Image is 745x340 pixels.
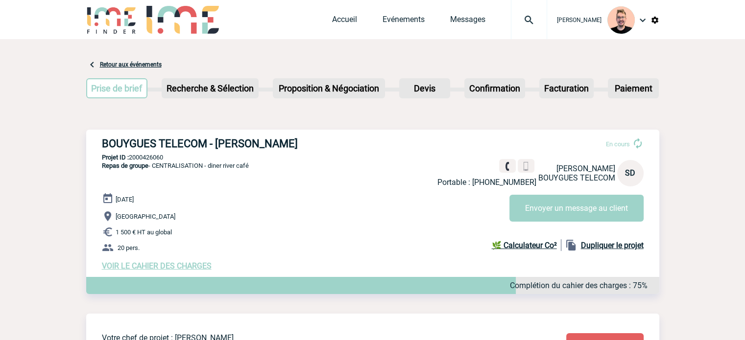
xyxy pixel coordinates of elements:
span: 1 500 € HT au global [116,228,172,236]
p: Recherche & Sélection [163,79,258,97]
span: 20 pers. [118,244,140,251]
p: Prise de brief [87,79,147,97]
p: Portable : [PHONE_NUMBER] [437,178,536,187]
p: 2000426060 [86,154,659,161]
span: Repas de groupe [102,162,148,169]
a: Accueil [332,15,357,28]
h3: BOUYGUES TELECOM - [PERSON_NAME] [102,137,396,150]
img: portable.png [522,162,530,171]
img: file_copy-black-24dp.png [565,239,577,251]
p: Paiement [609,79,658,97]
span: [GEOGRAPHIC_DATA] [116,213,175,220]
p: Facturation [540,79,593,97]
span: [PERSON_NAME] [556,164,615,173]
b: Dupliquer le projet [581,241,644,250]
b: Projet ID : [102,154,129,161]
a: 🌿 Calculateur Co² [492,239,561,251]
span: [DATE] [116,196,134,203]
img: 129741-1.png [607,6,635,34]
button: Envoyer un message au client [509,195,644,222]
span: [PERSON_NAME] [557,17,601,23]
p: Proposition & Négociation [274,79,384,97]
img: IME-Finder [86,6,137,34]
p: Devis [400,79,449,97]
img: fixe.png [503,162,512,171]
a: Retour aux événements [100,61,162,68]
span: En cours [606,140,630,148]
a: Evénements [383,15,425,28]
span: - CENTRALISATION - diner river café [102,162,249,169]
span: SD [625,168,635,178]
a: Messages [450,15,485,28]
b: 🌿 Calculateur Co² [492,241,557,250]
a: VOIR LE CAHIER DES CHARGES [102,261,212,271]
span: BOUYGUES TELECOM [538,173,615,182]
p: Confirmation [465,79,524,97]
